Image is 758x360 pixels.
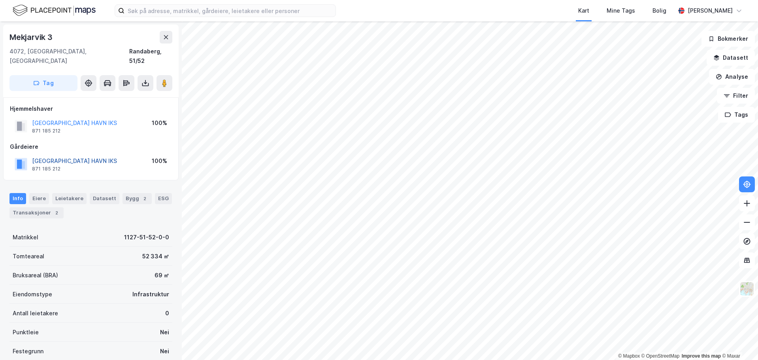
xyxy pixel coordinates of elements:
[9,193,26,204] div: Info
[90,193,119,204] div: Datasett
[152,156,167,166] div: 100%
[717,88,755,104] button: Filter
[9,75,77,91] button: Tag
[165,309,169,318] div: 0
[652,6,666,15] div: Bolig
[29,193,49,204] div: Eiere
[718,322,758,360] iframe: Chat Widget
[32,166,60,172] div: 871 185 212
[13,309,58,318] div: Antall leietakere
[709,69,755,85] button: Analyse
[13,4,96,17] img: logo.f888ab2527a4732fd821a326f86c7f29.svg
[13,328,39,337] div: Punktleie
[10,104,172,114] div: Hjemmelshaver
[718,107,755,123] button: Tags
[155,271,169,280] div: 69 ㎡
[607,6,635,15] div: Mine Tags
[152,118,167,128] div: 100%
[13,233,38,242] div: Matrikkel
[718,322,758,360] div: Kontrollprogram for chat
[124,5,336,17] input: Søk på adresse, matrikkel, gårdeiere, leietakere eller personer
[52,193,87,204] div: Leietakere
[10,142,172,152] div: Gårdeiere
[739,281,754,296] img: Z
[141,195,149,203] div: 2
[160,328,169,337] div: Nei
[13,347,43,356] div: Festegrunn
[707,50,755,66] button: Datasett
[160,347,169,356] div: Nei
[9,31,54,44] div: Mekjarvik 3
[53,209,60,217] div: 2
[124,233,169,242] div: 1127-51-52-0-0
[32,128,60,134] div: 871 185 212
[129,47,172,66] div: Randaberg, 51/52
[13,271,58,280] div: Bruksareal (BRA)
[682,353,721,359] a: Improve this map
[9,47,129,66] div: 4072, [GEOGRAPHIC_DATA], [GEOGRAPHIC_DATA]
[13,290,52,299] div: Eiendomstype
[155,193,172,204] div: ESG
[641,353,680,359] a: OpenStreetMap
[9,207,64,218] div: Transaksjoner
[618,353,640,359] a: Mapbox
[13,252,44,261] div: Tomteareal
[578,6,589,15] div: Kart
[142,252,169,261] div: 52 334 ㎡
[701,31,755,47] button: Bokmerker
[123,193,152,204] div: Bygg
[132,290,169,299] div: Infrastruktur
[688,6,733,15] div: [PERSON_NAME]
